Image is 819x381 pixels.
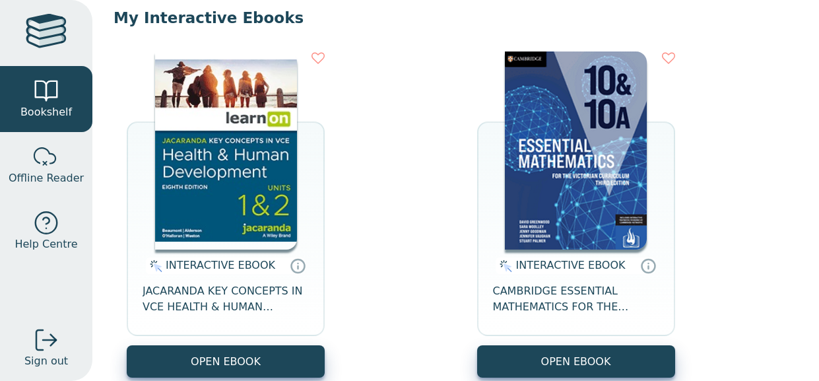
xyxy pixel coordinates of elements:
img: interactive.svg [496,258,512,274]
img: 95d2d3ff-45e3-4692-8648-70e4d15c5b3e.png [505,52,647,250]
span: INTERACTIVE EBOOK [516,259,626,271]
span: Help Centre [15,236,77,252]
span: Bookshelf [20,104,72,120]
span: Offline Reader [9,170,84,186]
img: db0c0c84-88f5-4982-b677-c50e1668d4a0.jpg [155,52,297,250]
button: OPEN EBOOK [477,345,675,378]
a: Interactive eBooks are accessed online via the publisher’s portal. They contain interactive resou... [290,258,306,273]
span: Sign out [24,353,68,369]
p: My Interactive Ebooks [114,8,798,28]
span: CAMBRIDGE ESSENTIAL MATHEMATICS FOR THE VICTORIAN CURRICULUM YEAR 10&10A EBOOK 3E [493,283,659,315]
img: interactive.svg [146,258,162,274]
button: OPEN EBOOK [127,345,325,378]
span: JACARANDA KEY CONCEPTS IN VCE HEALTH & HUMAN DEVELOPMENT UNITS 1&2 LEARNON EBOOK 8E [143,283,309,315]
span: INTERACTIVE EBOOK [166,259,275,271]
a: Interactive eBooks are accessed online via the publisher’s portal. They contain interactive resou... [640,258,656,273]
